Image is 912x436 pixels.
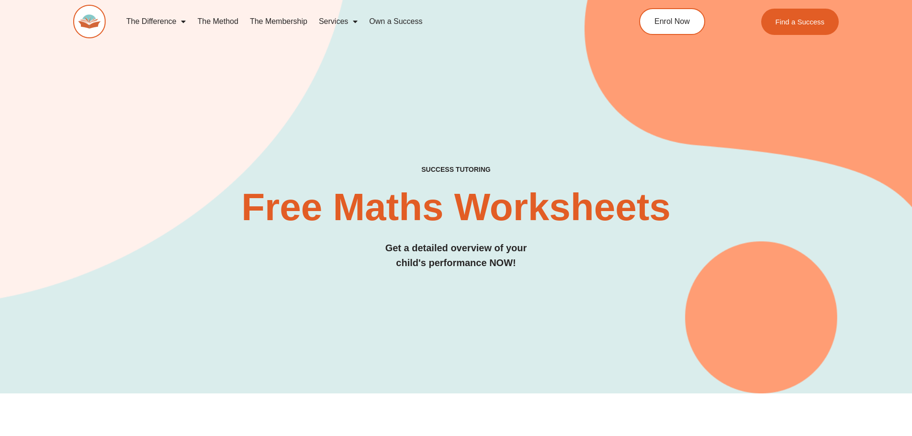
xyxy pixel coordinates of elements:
[244,11,313,33] a: The Membership
[73,188,839,226] h2: Free Maths Worksheets​
[73,166,839,174] h4: SUCCESS TUTORING​
[639,8,705,35] a: Enrol Now
[121,11,596,33] nav: Menu
[864,390,912,436] iframe: Chat Widget
[73,241,839,270] h3: Get a detailed overview of your child's performance NOW!
[776,18,825,25] span: Find a Success
[313,11,363,33] a: Services
[121,11,192,33] a: The Difference
[761,9,839,35] a: Find a Success
[191,11,244,33] a: The Method
[363,11,428,33] a: Own a Success
[654,18,690,25] span: Enrol Now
